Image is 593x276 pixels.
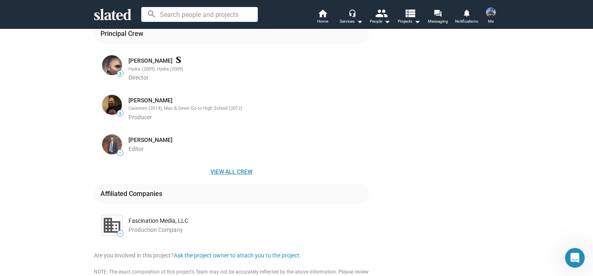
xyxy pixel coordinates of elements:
[462,9,470,17] mat-icon: notifications
[486,7,496,17] img: Darmon Moore
[452,8,481,26] a: Notifications
[102,215,122,235] img: Fascination Media, LLC
[455,17,478,26] span: Notifications
[100,164,362,179] span: View all crew
[308,8,337,26] a: Home
[128,114,152,120] span: Producer
[370,17,390,26] div: People
[318,8,327,18] mat-icon: home
[128,97,173,104] a: [PERSON_NAME]
[128,146,144,152] span: Editor
[102,95,122,115] img: Herschel Faber
[128,74,149,81] span: Director
[94,164,369,179] button: View all crew
[94,252,369,259] div: Are you involved in this project?
[174,252,301,259] button: Ask the project owner to attach you to the project.
[395,8,423,26] button: Projects
[128,226,183,233] span: Production Company
[128,136,173,144] a: [PERSON_NAME]
[348,9,356,17] mat-icon: headset_mic
[102,134,122,154] img: Robert Schafer
[100,189,166,198] div: Affiliated Companies
[366,8,395,26] button: People
[100,29,147,38] div: Principal Crew
[412,17,422,26] mat-icon: arrow_drop_down
[565,248,585,268] iframe: Intercom live chat
[128,57,173,65] a: [PERSON_NAME]
[355,17,364,26] mat-icon: arrow_drop_down
[337,8,366,26] button: Services
[128,66,367,73] div: Hydra (2009), Hydra (2009)
[317,17,328,26] span: Home
[340,17,363,26] div: Services
[117,71,123,76] span: 3
[488,17,494,26] span: Me
[404,7,416,19] mat-icon: view_list
[117,151,123,155] span: —
[128,106,367,112] div: Cavemen (2014), Mac & Devin Go to High School (2012)
[117,111,123,116] span: 9
[382,17,392,26] mat-icon: arrow_drop_down
[481,6,501,27] button: Darmon MooreMe
[375,7,387,19] mat-icon: people
[434,9,441,17] mat-icon: forum
[423,8,452,26] a: Messaging
[128,217,367,225] div: Fascination Media, LLC
[102,55,122,75] img: Miguel Parga
[428,17,448,26] span: Messaging
[141,7,258,22] input: Search people and projects
[117,231,123,236] span: —
[398,17,420,26] span: Projects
